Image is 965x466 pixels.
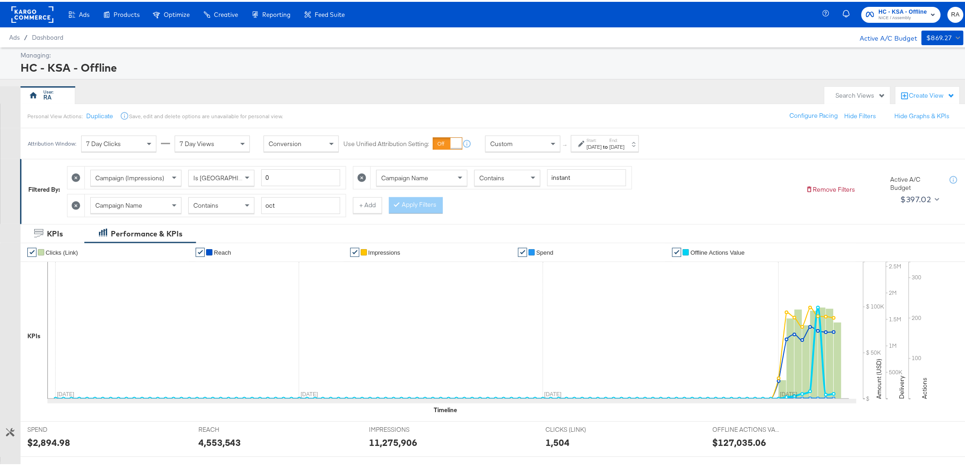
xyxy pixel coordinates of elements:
[545,424,614,432] span: CLICKS (LINK)
[479,172,504,180] span: Contains
[879,5,927,15] span: HC - KSA - Offline
[9,32,20,39] span: Ads
[47,227,63,237] div: KPIs
[129,111,283,118] div: Save, edit and delete options are unavailable for personal view.
[315,9,345,16] span: Feed Suite
[547,168,626,184] input: Enter a search term
[836,89,886,98] div: Search Views
[27,434,70,447] div: $2,894.98
[343,138,429,147] label: Use Unified Attribution Setting:
[545,434,570,447] div: 1,504
[164,9,190,16] span: Optimize
[587,136,602,141] label: Start:
[21,58,961,73] div: HC - KSA - Offline
[909,89,955,99] div: Create View
[861,5,941,21] button: HC - KSA - OfflineNICE / Assembly
[921,376,929,397] text: Actions
[948,5,964,21] button: RA
[895,110,950,119] button: Hide Graphs & KPIs
[269,138,301,146] span: Conversion
[901,191,931,204] div: $397.02
[353,195,382,212] button: + Add
[610,136,625,141] label: End:
[27,424,96,432] span: SPEND
[951,8,960,18] span: RA
[369,424,437,432] span: IMPRESSIONS
[891,173,941,190] div: Active A/C Budget
[198,424,267,432] span: REACH
[381,172,428,180] span: Campaign Name
[897,190,942,205] button: $397.02
[368,247,400,254] span: Impressions
[875,357,883,397] text: Amount (USD)
[690,247,745,254] span: Offline Actions Value
[180,138,214,146] span: 7 Day Views
[262,9,291,16] span: Reporting
[713,424,781,432] span: OFFLINE ACTIONS VALUE
[922,29,964,43] button: $869.27
[536,247,554,254] span: Spend
[193,199,218,208] span: Contains
[198,434,241,447] div: 4,553,543
[95,199,142,208] span: Campaign Name
[21,49,961,58] div: Managing:
[86,138,121,146] span: 7 Day Clicks
[86,110,113,119] button: Duplicate
[434,404,457,413] div: Timeline
[261,168,340,184] input: Enter a number
[20,32,32,39] span: /
[214,9,238,16] span: Creative
[713,434,767,447] div: $127,035.06
[214,247,231,254] span: Reach
[850,29,917,42] div: Active A/C Budget
[44,91,52,100] div: RA
[879,13,927,20] span: NICE / Assembly
[114,9,140,16] span: Products
[27,246,36,255] a: ✔
[587,141,602,149] div: [DATE]
[261,195,340,212] input: Enter a search term
[926,31,952,42] div: $869.27
[27,111,83,118] div: Personal View Actions:
[518,246,527,255] a: ✔
[46,247,78,254] span: Clicks (Link)
[783,106,845,122] button: Configure Pacing
[95,172,164,180] span: Campaign (Impressions)
[898,374,906,397] text: Delivery
[196,246,205,255] a: ✔
[32,32,63,39] a: Dashboard
[79,9,89,16] span: Ads
[806,183,856,192] button: Remove Filters
[27,139,77,145] div: Attribution Window:
[350,246,359,255] a: ✔
[193,172,263,180] span: Is [GEOGRAPHIC_DATA]
[845,110,877,119] button: Hide Filters
[27,330,41,339] div: KPIs
[561,142,570,145] span: ↑
[490,138,513,146] span: Custom
[28,183,60,192] div: Filtered By:
[602,141,610,148] strong: to
[369,434,417,447] div: 11,275,906
[672,246,681,255] a: ✔
[610,141,625,149] div: [DATE]
[111,227,182,237] div: Performance & KPIs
